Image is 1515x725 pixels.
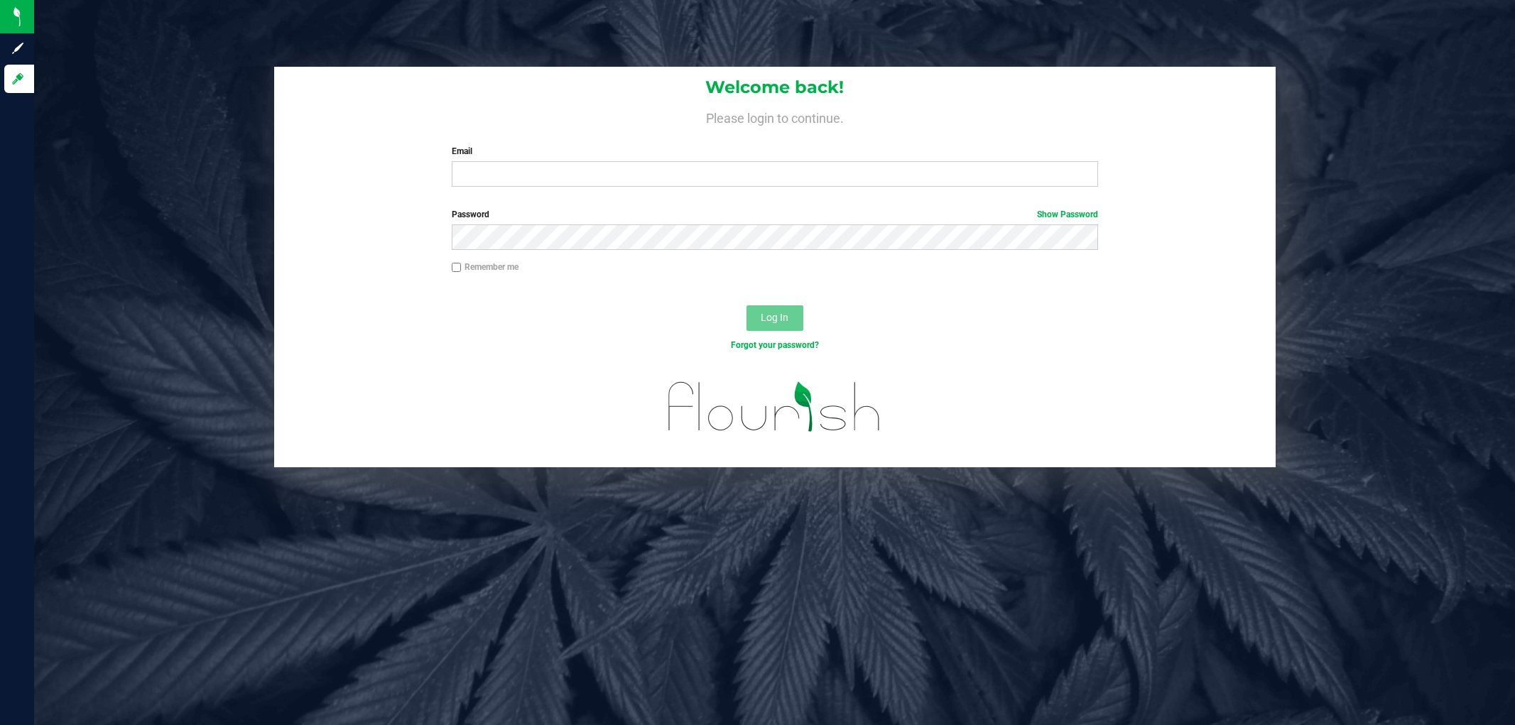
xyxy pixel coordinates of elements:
[452,263,462,273] input: Remember me
[274,78,1276,97] h1: Welcome back!
[274,108,1276,125] h4: Please login to continue.
[1037,209,1098,219] a: Show Password
[11,41,25,55] inline-svg: Sign up
[649,366,900,447] img: flourish_logo.svg
[761,312,788,323] span: Log In
[452,145,1098,158] label: Email
[11,72,25,86] inline-svg: Log in
[746,305,803,331] button: Log In
[731,340,819,350] a: Forgot your password?
[452,209,489,219] span: Password
[452,261,518,273] label: Remember me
